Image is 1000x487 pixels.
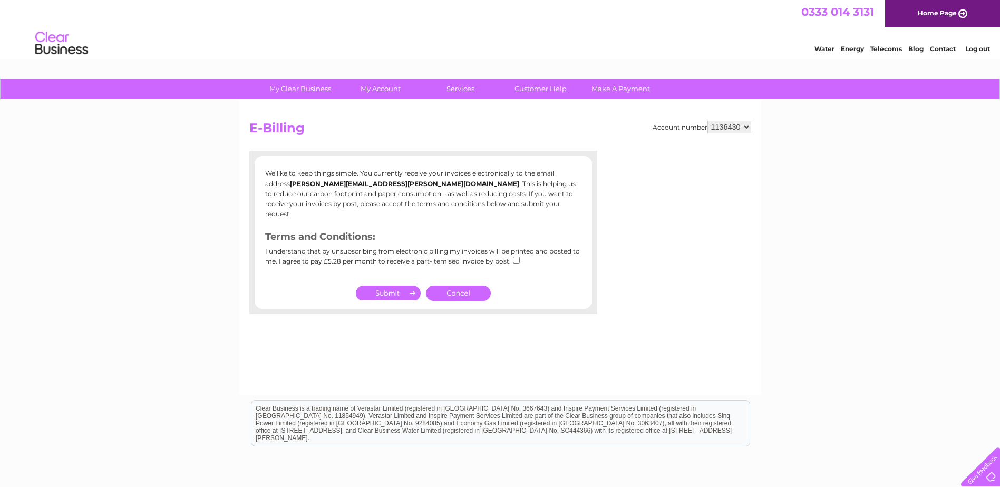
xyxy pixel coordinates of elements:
a: Telecoms [870,45,902,53]
a: Cancel [426,286,491,301]
h3: Terms and Conditions: [265,229,581,248]
a: Make A Payment [577,79,664,99]
a: My Account [337,79,424,99]
a: Customer Help [497,79,584,99]
h2: E-Billing [249,121,751,141]
a: My Clear Business [257,79,344,99]
div: Account number [653,121,751,133]
img: logo.png [35,27,89,60]
a: 0333 014 3131 [801,5,874,18]
div: Clear Business is a trading name of Verastar Limited (registered in [GEOGRAPHIC_DATA] No. 3667643... [251,6,750,51]
p: We like to keep things simple. You currently receive your invoices electronically to the email ad... [265,168,581,219]
a: Blog [908,45,924,53]
a: Energy [841,45,864,53]
input: Submit [356,286,421,300]
a: Water [814,45,834,53]
a: Services [417,79,504,99]
div: I understand that by unsubscribing from electronic billing my invoices will be printed and posted... [265,248,581,272]
a: Log out [965,45,990,53]
a: Contact [930,45,956,53]
b: [PERSON_NAME][EMAIL_ADDRESS][PERSON_NAME][DOMAIN_NAME] [290,180,519,188]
